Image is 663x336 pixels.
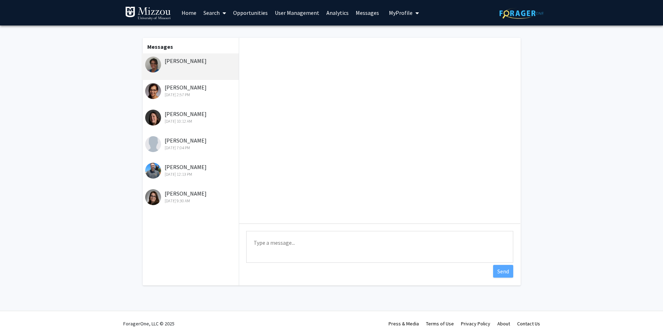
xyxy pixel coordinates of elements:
img: ForagerOne Logo [499,8,544,19]
div: [PERSON_NAME] [145,136,237,151]
div: [DATE] 9:30 AM [145,198,237,204]
a: Messages [352,0,383,25]
a: About [497,320,510,327]
button: Send [493,265,513,278]
img: Tanner Smith [145,163,161,179]
div: [DATE] 7:04 PM [145,145,237,151]
span: My Profile [389,9,413,16]
div: [PERSON_NAME] [145,110,237,124]
div: [PERSON_NAME] [145,83,237,98]
a: Privacy Policy [461,320,490,327]
div: ForagerOne, LLC © 2025 [123,311,174,336]
a: User Management [271,0,323,25]
a: Search [200,0,230,25]
a: Home [178,0,200,25]
div: [DATE] 12:13 PM [145,171,237,178]
img: Pamela Brown [145,189,161,205]
img: Antje Heese [145,83,161,99]
a: Contact Us [517,320,540,327]
img: Monique Lorson [145,57,161,73]
iframe: Chat [5,304,30,331]
div: [PERSON_NAME] [145,189,237,204]
a: Press & Media [389,320,419,327]
img: University of Missouri Logo [125,6,171,21]
b: Messages [147,43,173,50]
img: Nicole Campione-Barr [145,110,161,126]
textarea: Message [246,231,513,263]
a: Analytics [323,0,352,25]
div: [PERSON_NAME] [145,57,237,65]
img: Aylin Kalabak [145,136,161,152]
div: [DATE] 2:57 PM [145,92,237,98]
div: [PERSON_NAME] [145,163,237,178]
a: Terms of Use [426,320,454,327]
div: [DATE] 10:12 AM [145,118,237,124]
a: Opportunities [230,0,271,25]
